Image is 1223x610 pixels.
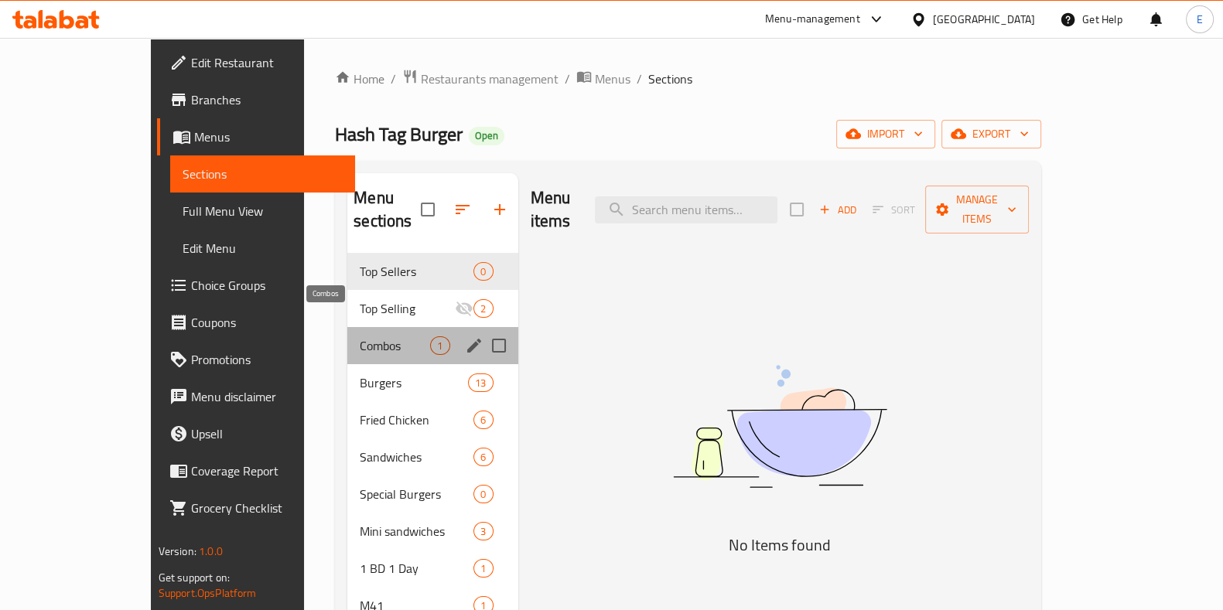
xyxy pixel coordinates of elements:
span: Coupons [191,313,343,332]
span: Top Selling [360,299,455,318]
span: 3 [474,524,492,539]
span: Menu disclaimer [191,387,343,406]
span: Special Burgers [360,485,473,503]
a: Grocery Checklist [157,489,355,527]
span: 2 [474,302,492,316]
a: Upsell [157,415,355,452]
span: Select all sections [412,193,444,226]
div: Sandwiches6 [347,438,518,475]
a: Menus [157,118,355,155]
span: Open [469,129,504,142]
div: [GEOGRAPHIC_DATA] [933,11,1035,28]
span: Branches [191,90,343,109]
span: Manage items [938,190,1016,229]
button: Add section [481,191,518,228]
span: Select section first [863,198,925,222]
span: 1.0.0 [199,541,223,561]
span: Mini sandwiches [360,522,473,540]
a: Menus [576,69,630,89]
span: 1 [431,339,449,353]
span: E [1197,11,1203,28]
div: Burgers13 [347,364,518,401]
div: 1 BD 1 Day1 [347,550,518,587]
a: Menu disclaimer [157,378,355,415]
span: 6 [474,413,492,428]
div: items [473,485,493,503]
img: dish.svg [586,324,973,529]
span: Edit Restaurant [191,53,343,72]
a: Branches [157,81,355,118]
a: Home [335,70,384,88]
input: search [595,196,777,223]
div: items [473,411,493,429]
li: / [391,70,396,88]
div: Menu-management [765,10,860,29]
span: Edit Menu [183,239,343,257]
span: Menus [595,70,630,88]
span: Top Sellers [360,262,473,281]
span: 0 [474,487,492,502]
a: Coupons [157,304,355,341]
span: Sections [183,165,343,183]
svg: Inactive section [455,299,473,318]
span: 1 BD 1 Day [360,559,473,578]
div: items [468,373,493,392]
span: Full Menu View [183,202,343,220]
div: Fried Chicken6 [347,401,518,438]
span: import [849,124,923,144]
div: items [473,522,493,540]
span: Hash Tag Burger [335,117,463,152]
div: Open [469,127,504,145]
a: Promotions [157,341,355,378]
h2: Menu sections [354,186,420,233]
span: Get support on: [159,567,230,588]
span: Version: [159,541,196,561]
div: items [473,559,493,578]
nav: breadcrumb [335,69,1041,89]
button: Add [813,198,863,222]
a: Edit Menu [170,230,355,267]
span: Fried Chicken [360,411,473,429]
div: items [473,262,493,281]
a: Sections [170,155,355,193]
span: Sandwiches [360,448,473,466]
a: Choice Groups [157,267,355,304]
span: export [954,124,1029,144]
span: Combos [360,336,430,355]
button: import [836,120,935,148]
a: Restaurants management [402,69,559,89]
span: Restaurants management [421,70,559,88]
a: Coverage Report [157,452,355,489]
div: Top Sellers0 [347,253,518,290]
span: Grocery Checklist [191,499,343,517]
span: Choice Groups [191,276,343,295]
div: items [473,448,493,466]
div: items [430,336,449,355]
span: 0 [474,264,492,279]
button: export [941,120,1041,148]
span: 1 [474,561,492,576]
span: Sort sections [444,191,481,228]
a: Support.OpsPlatform [159,583,257,603]
span: Promotions [191,350,343,369]
span: 13 [469,376,492,390]
div: Combos1edit [347,327,518,364]
span: 6 [474,450,492,465]
div: Mini sandwiches3 [347,513,518,550]
button: edit [463,334,486,357]
a: Full Menu View [170,193,355,230]
span: Sections [648,70,692,88]
a: Edit Restaurant [157,44,355,81]
span: Upsell [191,424,343,443]
div: Special Burgers0 [347,475,518,513]
span: Burgers [360,373,468,392]
span: Add item [813,198,863,222]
